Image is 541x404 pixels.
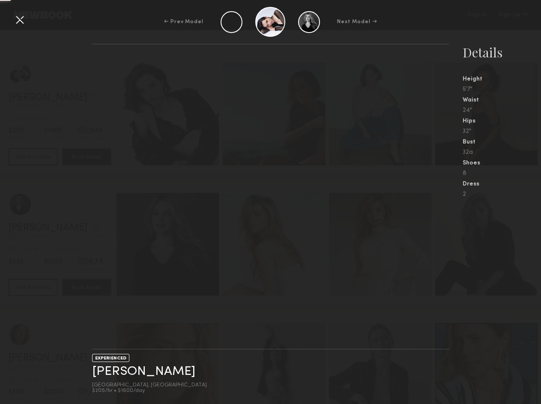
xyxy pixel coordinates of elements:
div: 32" [463,129,541,135]
div: Height [463,76,541,82]
div: EXPERIENCED [92,354,129,362]
div: Waist [463,97,541,103]
div: Details [463,44,541,61]
div: Shoes [463,160,541,166]
div: Hips [463,118,541,124]
div: 24" [463,108,541,114]
div: Next Model → [337,18,377,26]
div: 32a [463,150,541,156]
div: $205/hr • $1600/day [92,388,207,394]
div: 8 [463,171,541,177]
div: [GEOGRAPHIC_DATA], [GEOGRAPHIC_DATA] [92,383,207,388]
div: Bust [463,139,541,145]
div: Dress [463,181,541,187]
div: 5'7" [463,87,541,93]
div: ← Prev Model [164,18,203,26]
div: 2 [463,192,541,198]
a: [PERSON_NAME] [92,365,195,378]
